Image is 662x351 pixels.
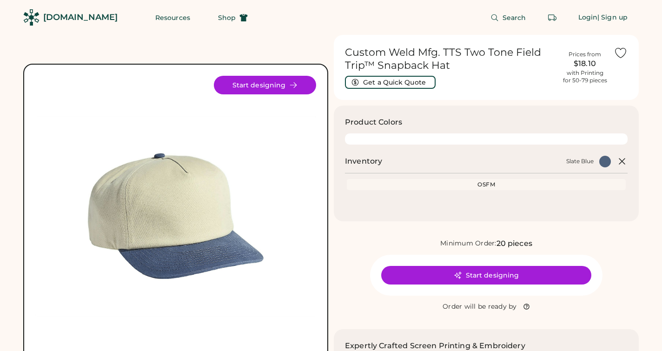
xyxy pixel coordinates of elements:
h2: Inventory [345,156,382,167]
button: Search [479,8,537,27]
div: Minimum Order: [440,239,496,248]
img: Rendered Logo - Screens [23,9,40,26]
div: 20 pieces [496,238,532,249]
div: with Printing for 50-79 pieces [563,69,607,84]
button: Start designing [214,76,316,94]
h1: Custom Weld Mfg. TTS Two Tone Field Trip™ Snapback Hat [345,46,556,72]
div: Slate Blue [566,158,594,165]
div: Order will be ready by [443,302,517,311]
button: Start designing [381,266,591,285]
button: Resources [144,8,201,27]
div: $18.10 [562,58,608,69]
div: OSFM [349,181,624,188]
span: Search [503,14,526,21]
h3: Product Colors [345,117,402,128]
div: [DOMAIN_NAME] [43,12,118,23]
span: Shop [218,14,236,21]
div: Prices from [569,51,601,58]
button: Retrieve an order [543,8,562,27]
button: Shop [207,8,259,27]
div: | Sign up [597,13,628,22]
button: Get a Quick Quote [345,76,436,89]
div: Login [578,13,598,22]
